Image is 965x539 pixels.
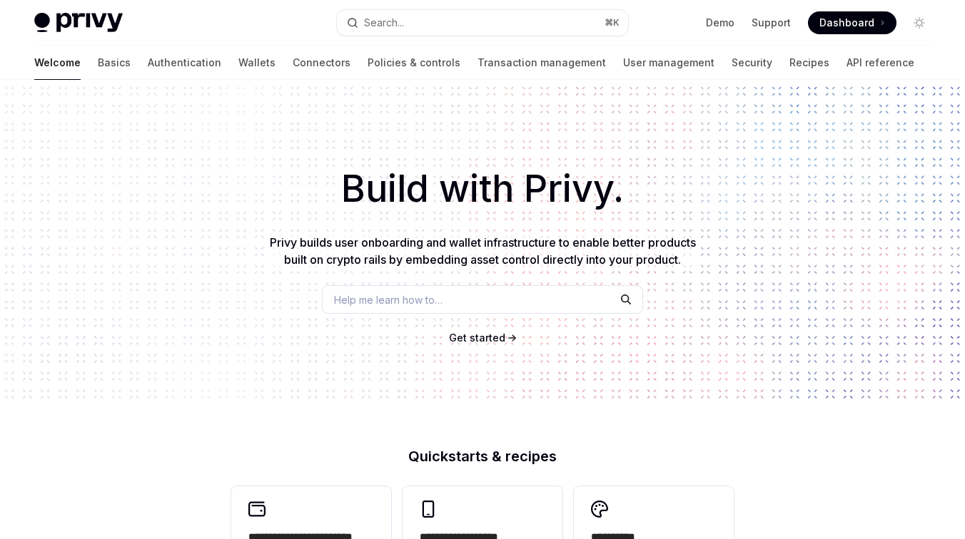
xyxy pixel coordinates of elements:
img: light logo [34,13,123,33]
a: Support [752,16,791,30]
a: Transaction management [478,46,606,80]
div: Search... [364,14,404,31]
a: Authentication [148,46,221,80]
h1: Build with Privy. [23,161,942,217]
a: Dashboard [808,11,896,34]
h2: Quickstarts & recipes [231,449,734,463]
a: Welcome [34,46,81,80]
a: Recipes [789,46,829,80]
a: API reference [847,46,914,80]
a: Security [732,46,772,80]
a: User management [623,46,714,80]
button: Open search [337,10,628,36]
a: Get started [449,331,505,345]
span: ⌘ K [605,17,620,29]
a: Wallets [238,46,276,80]
a: Policies & controls [368,46,460,80]
a: Connectors [293,46,350,80]
a: Demo [706,16,734,30]
span: Help me learn how to… [334,292,443,307]
span: Privy builds user onboarding and wallet infrastructure to enable better products built on crypto ... [270,235,696,267]
span: Get started [449,332,505,344]
span: Dashboard [819,16,874,30]
button: Toggle dark mode [908,11,931,34]
a: Basics [98,46,131,80]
